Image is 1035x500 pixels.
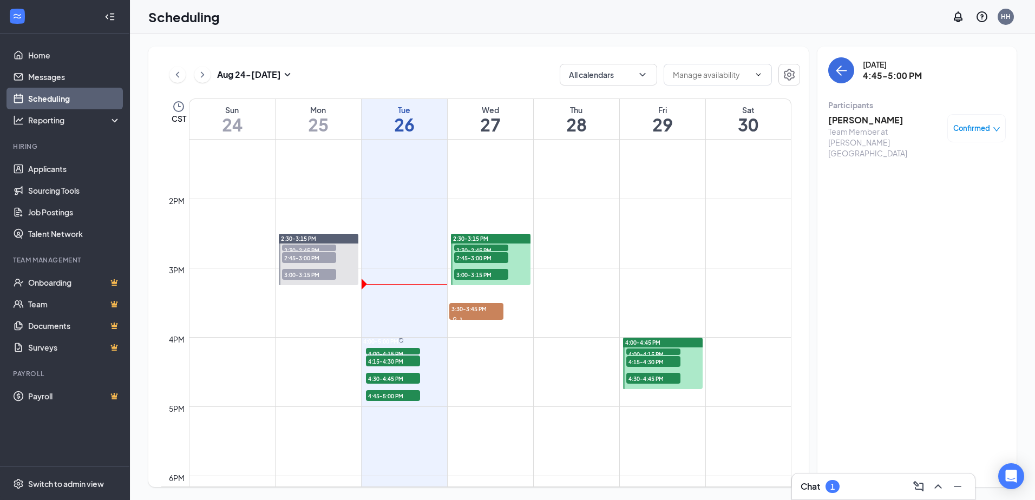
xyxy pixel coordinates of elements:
[398,338,404,343] svg: Sync
[12,11,23,22] svg: WorkstreamLogo
[189,99,275,139] a: August 24, 2025
[281,235,316,242] span: 2:30-3:15 PM
[172,113,186,124] span: CST
[448,99,533,139] a: August 27, 2025
[778,64,800,85] button: Settings
[801,481,820,492] h3: Chat
[13,115,24,126] svg: Analysis
[952,10,965,23] svg: Notifications
[28,44,121,66] a: Home
[454,269,508,280] span: 3:00-3:15 PM
[281,68,294,81] svg: SmallChevronDown
[673,69,750,81] input: Manage availability
[448,115,533,134] h1: 27
[706,99,791,139] a: August 30, 2025
[454,252,508,263] span: 2:45-3:00 PM
[620,115,705,134] h1: 29
[28,158,121,180] a: Applicants
[366,390,420,401] span: 4:45-5:00 PM
[282,252,336,263] span: 2:45-3:00 PM
[169,67,186,83] button: ChevronLeft
[28,293,121,315] a: TeamCrown
[366,356,420,366] span: 4:15-4:30 PM
[167,195,187,207] div: 2pm
[28,337,121,358] a: SurveysCrown
[998,463,1024,489] div: Open Intercom Messenger
[453,235,488,242] span: 2:30-3:15 PM
[560,64,657,85] button: All calendarsChevronDown
[637,69,648,80] svg: ChevronDown
[835,64,848,77] svg: ArrowLeft
[13,142,119,151] div: Hiring
[28,88,121,109] a: Scheduling
[534,104,619,115] div: Thu
[276,115,361,134] h1: 25
[28,272,121,293] a: OnboardingCrown
[172,100,185,113] svg: Clock
[282,245,336,255] span: 2:30-2:45 PM
[148,8,220,26] h1: Scheduling
[620,104,705,115] div: Fri
[625,339,660,346] span: 4:00-4:45 PM
[910,478,927,495] button: ComposeMessage
[276,104,361,115] div: Mon
[953,123,990,134] span: Confirmed
[620,99,705,139] a: August 29, 2025
[626,348,680,359] span: 4:00-4:15 PM
[830,482,835,491] div: 1
[28,115,121,126] div: Reporting
[167,403,187,415] div: 5pm
[754,70,763,79] svg: ChevronDown
[363,338,398,345] span: 4:00-5:00 PM
[366,348,420,359] span: 4:00-4:15 PM
[534,99,619,139] a: August 28, 2025
[28,315,121,337] a: DocumentsCrown
[451,317,458,323] svg: User
[460,316,463,324] span: 1
[197,68,208,81] svg: ChevronRight
[626,356,680,367] span: 4:15-4:30 PM
[189,104,275,115] div: Sun
[28,385,121,407] a: PayrollCrown
[449,303,503,314] span: 3:30-3:45 PM
[167,472,187,484] div: 6pm
[863,59,922,70] div: [DATE]
[448,104,533,115] div: Wed
[189,115,275,134] h1: 24
[282,269,336,280] span: 3:00-3:15 PM
[172,68,183,81] svg: ChevronLeft
[626,373,680,384] span: 4:30-4:45 PM
[28,223,121,245] a: Talent Network
[454,245,508,255] span: 2:30-2:45 PM
[993,126,1000,133] span: down
[828,100,1006,110] div: Participants
[28,180,121,201] a: Sourcing Tools
[783,68,796,81] svg: Settings
[362,104,447,115] div: Tue
[975,10,988,23] svg: QuestionInfo
[366,373,420,384] span: 4:30-4:45 PM
[912,480,925,493] svg: ComposeMessage
[706,115,791,134] h1: 30
[167,264,187,276] div: 3pm
[217,69,281,81] h3: Aug 24 - [DATE]
[828,57,854,83] button: back-button
[362,115,447,134] h1: 26
[929,478,947,495] button: ChevronUp
[951,480,964,493] svg: Minimize
[167,333,187,345] div: 4pm
[828,126,942,159] div: Team Member at [PERSON_NAME][GEOGRAPHIC_DATA]
[276,99,361,139] a: August 25, 2025
[362,99,447,139] a: August 26, 2025
[828,114,942,126] h3: [PERSON_NAME]
[706,104,791,115] div: Sat
[1001,12,1011,21] div: HH
[13,255,119,265] div: Team Management
[194,67,211,83] button: ChevronRight
[104,11,115,22] svg: Collapse
[28,201,121,223] a: Job Postings
[28,66,121,88] a: Messages
[28,478,104,489] div: Switch to admin view
[949,478,966,495] button: Minimize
